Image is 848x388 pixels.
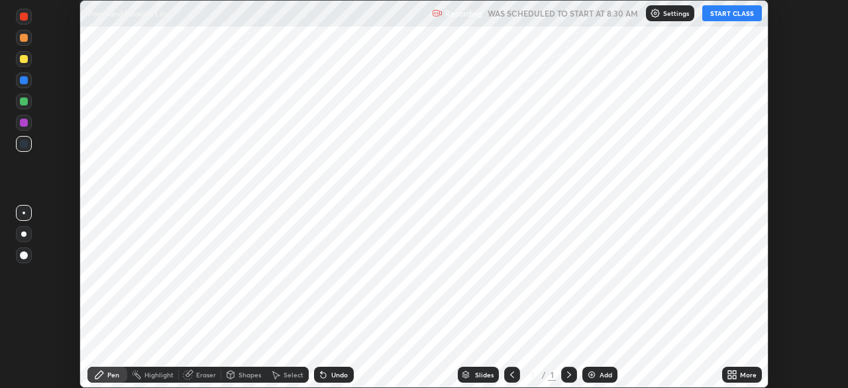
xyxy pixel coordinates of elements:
div: Slides [475,371,494,378]
p: Recording [445,9,482,19]
div: Undo [331,371,348,378]
div: / [541,371,545,379]
img: recording.375f2c34.svg [432,8,443,19]
div: Pen [107,371,119,378]
h5: WAS SCHEDULED TO START AT 8:30 AM [488,7,638,19]
p: Settings [663,10,689,17]
img: add-slide-button [586,369,597,380]
button: START CLASS [702,5,762,21]
div: More [740,371,757,378]
div: Add [600,371,612,378]
p: Point and Straight Line [87,8,171,19]
div: Eraser [196,371,216,378]
div: Shapes [238,371,261,378]
div: Highlight [144,371,174,378]
div: 1 [548,369,556,381]
img: class-settings-icons [650,8,661,19]
div: 1 [525,371,539,379]
div: Select [284,371,303,378]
